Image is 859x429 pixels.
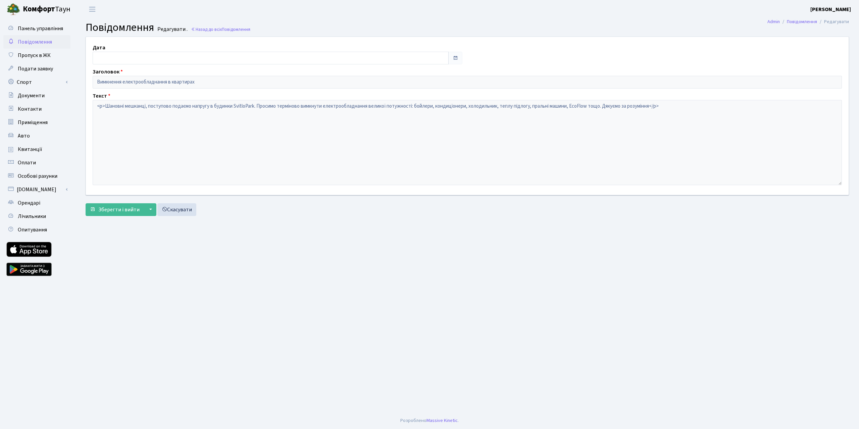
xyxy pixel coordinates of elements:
a: Пропуск в ЖК [3,49,70,62]
span: Лічильники [18,213,46,220]
span: Оплати [18,159,36,166]
a: Скасувати [157,203,196,216]
a: [PERSON_NAME] [810,5,851,13]
span: Орендарі [18,199,40,207]
button: Переключити навігацію [84,4,101,15]
a: Оплати [3,156,70,169]
a: Документи [3,89,70,102]
label: Текст [93,92,110,100]
a: Подати заявку [3,62,70,75]
label: Заголовок [93,68,123,76]
a: Приміщення [3,116,70,129]
span: Авто [18,132,30,140]
a: Особові рахунки [3,169,70,183]
span: Повідомлення [222,26,250,33]
a: Контакти [3,102,70,116]
a: [DOMAIN_NAME] [3,183,70,196]
a: Massive Kinetic [426,417,458,424]
a: Квитанції [3,143,70,156]
div: Розроблено . [400,417,459,424]
b: [PERSON_NAME] [810,6,851,13]
a: Панель управління [3,22,70,35]
a: Орендарі [3,196,70,210]
a: Повідомлення [3,35,70,49]
a: Опитування [3,223,70,236]
span: Контакти [18,105,42,113]
span: Повідомлення [18,38,52,46]
a: Повідомлення [787,18,817,25]
textarea: <p>Шановні мешканці, поступово подаємо напругу в будинки SvitloPark. Просимо терміново вимкнути е... [93,100,842,185]
span: Опитування [18,226,47,233]
span: Особові рахунки [18,172,57,180]
span: Документи [18,92,45,99]
a: Лічильники [3,210,70,223]
li: Редагувати [817,18,849,25]
img: logo.png [7,3,20,16]
a: Admin [767,18,780,25]
span: Повідомлення [86,20,154,35]
span: Приміщення [18,119,48,126]
span: Квитанції [18,146,42,153]
label: Дата [93,44,105,52]
b: Комфорт [23,4,55,14]
small: Редагувати . [156,26,188,33]
span: Таун [23,4,70,15]
span: Подати заявку [18,65,53,72]
span: Зберегти і вийти [98,206,140,213]
nav: breadcrumb [757,15,859,29]
span: Пропуск в ЖК [18,52,51,59]
a: Спорт [3,75,70,89]
button: Зберегти і вийти [86,203,144,216]
a: Назад до всіхПовідомлення [191,26,250,33]
span: Панель управління [18,25,63,32]
a: Авто [3,129,70,143]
